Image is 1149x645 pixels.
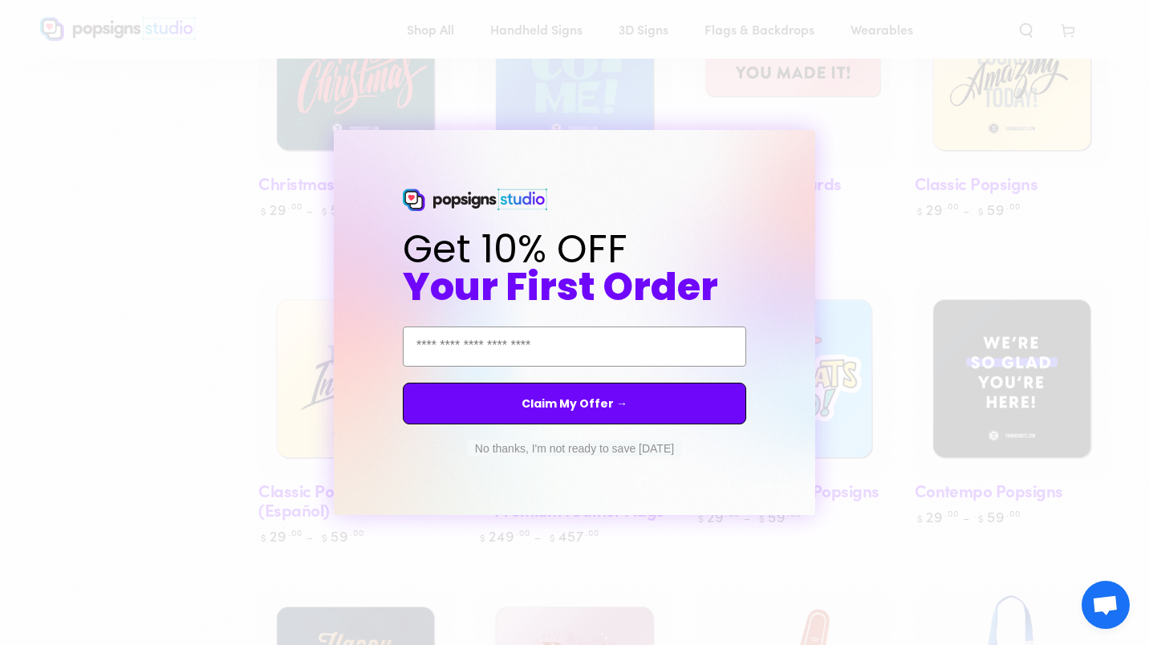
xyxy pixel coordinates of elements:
[1082,581,1130,629] div: Open chat
[403,189,547,211] img: Popsigns Studio
[403,383,746,424] button: Claim My Offer →
[467,440,682,456] button: No thanks, I'm not ready to save [DATE]
[403,260,718,314] span: Your First Order
[403,222,627,276] span: Get 10% OFF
